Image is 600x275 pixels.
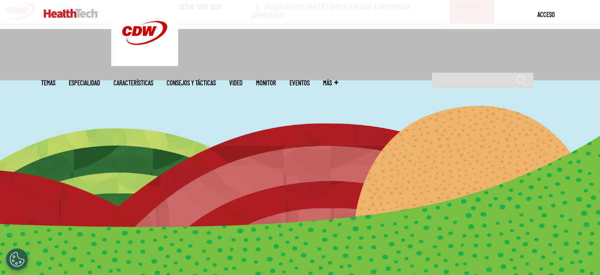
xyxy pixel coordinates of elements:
font: Especialidad [69,79,100,87]
img: Hogar [44,9,98,18]
a: CDW [111,59,178,68]
a: Video [229,79,243,86]
a: Características [113,79,153,86]
div: Menú de usuario [537,10,555,19]
button: Abrir Preferencias [6,248,28,271]
font: Características [113,79,153,87]
font: Monitor [256,79,276,87]
a: Acceso [537,10,555,18]
font: Más [323,79,332,87]
div: Configuración de cookies [6,248,28,271]
a: Eventos [290,79,310,86]
a: Consejos y tácticas [167,79,216,86]
a: Monitor [256,79,276,86]
font: Consejos y tácticas [167,79,216,87]
font: Temas [41,79,55,87]
font: Video [229,79,243,87]
font: Eventos [290,79,310,87]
